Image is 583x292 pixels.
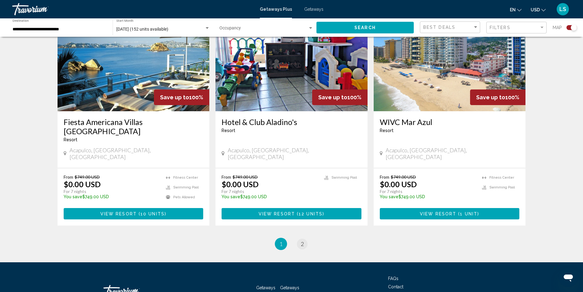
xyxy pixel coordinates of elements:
[64,194,160,199] p: $749.00 USD
[380,189,476,194] p: For 7 nights
[64,180,101,189] p: $0.00 USD
[456,211,479,216] span: ( )
[489,185,515,189] span: Swimming Pool
[510,5,521,14] button: Change language
[380,180,417,189] p: $0.00 USD
[380,117,520,127] a: WIVC Mar Azul
[380,194,476,199] p: $749.00 USD
[489,176,514,180] span: Fitness Center
[470,89,525,105] div: 100%
[555,3,571,16] button: User Menu
[116,27,168,32] span: [DATE] (152 units available)
[137,211,166,216] span: ( )
[222,194,318,199] p: $749.00 USD
[380,174,389,180] span: From
[420,211,456,216] span: View Resort
[531,5,546,14] button: Change currency
[486,21,547,34] button: Filter
[173,176,198,180] span: Fitness Center
[391,174,416,180] span: $749.00 USD
[222,117,361,127] a: Hotel & Club Aladino's
[388,284,403,289] a: Contact
[222,128,235,133] span: Resort
[160,94,189,100] span: Save up to
[222,174,231,180] span: From
[301,241,304,247] span: 2
[318,94,347,100] span: Save up to
[312,89,368,105] div: 100%
[553,23,562,32] span: Map
[388,276,398,281] a: FAQs
[316,22,414,33] button: Search
[260,7,292,12] a: Getaways Plus
[64,194,82,199] span: You save
[354,25,376,30] span: Search
[215,13,368,111] img: A708O01X.jpg
[228,147,361,160] span: Acapulco, [GEOGRAPHIC_DATA], [GEOGRAPHIC_DATA]
[64,189,160,194] p: For 7 nights
[64,137,77,142] span: Resort
[559,6,566,12] span: LS
[460,211,477,216] span: 1 unit
[64,208,204,219] button: View Resort(10 units)
[559,267,578,287] iframe: Button to launch messaging window
[64,117,204,136] a: Fiesta Americana Villas [GEOGRAPHIC_DATA]
[295,211,324,216] span: ( )
[386,147,519,160] span: Acapulco, [GEOGRAPHIC_DATA], [GEOGRAPHIC_DATA]
[374,13,526,111] img: 6675E01X.jpg
[259,211,295,216] span: View Resort
[299,211,323,216] span: 12 units
[222,180,259,189] p: $0.00 USD
[380,128,394,133] span: Resort
[476,94,505,100] span: Save up to
[304,7,323,12] a: Getaways
[173,185,199,189] span: Swimming Pool
[423,25,478,30] mat-select: Sort by
[331,176,357,180] span: Swimming Pool
[173,195,195,199] span: Pets Allowed
[423,25,455,30] span: Best Deals
[233,174,258,180] span: $749.00 USD
[64,174,73,180] span: From
[58,13,210,111] img: 6794E01L.jpg
[69,147,203,160] span: Acapulco, [GEOGRAPHIC_DATA], [GEOGRAPHIC_DATA]
[100,211,137,216] span: View Resort
[222,189,318,194] p: For 7 nights
[222,208,361,219] button: View Resort(12 units)
[140,211,165,216] span: 10 units
[279,241,282,247] span: 1
[12,3,254,15] a: Travorium
[380,208,520,219] button: View Resort(1 unit)
[154,89,209,105] div: 100%
[531,7,540,12] span: USD
[222,194,240,199] span: You save
[75,174,100,180] span: $749.00 USD
[256,285,275,290] a: Getaways
[490,25,510,30] span: Filters
[380,194,398,199] span: You save
[58,238,526,250] ul: Pagination
[510,7,516,12] span: en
